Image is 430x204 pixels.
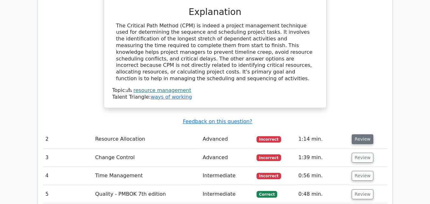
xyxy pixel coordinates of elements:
td: 3 [43,149,93,167]
td: Resource Allocation [93,130,200,148]
button: Review [352,134,373,144]
td: 2 [43,130,93,148]
td: 4 [43,167,93,185]
a: Feedback on this question? [183,118,252,124]
button: Review [352,189,373,199]
div: Topic: [112,87,318,94]
button: Review [352,153,373,163]
td: 5 [43,185,93,203]
div: Talent Triangle: [112,87,318,101]
a: ways of working [151,94,192,100]
td: 1:39 min. [296,149,349,167]
a: resource management [133,87,191,93]
td: Intermediate [200,185,254,203]
h3: Explanation [116,7,314,18]
span: Incorrect [257,136,281,143]
td: 0:56 min. [296,167,349,185]
td: Intermediate [200,167,254,185]
span: Incorrect [257,154,281,161]
td: Time Management [93,167,200,185]
td: Advanced [200,130,254,148]
td: Quality - PMBOK 7th edition [93,185,200,203]
td: 0:48 min. [296,185,349,203]
span: Correct [257,191,277,197]
button: Review [352,171,373,181]
div: The Critical Path Method (CPM) is indeed a project management technique used for determining the ... [116,23,314,82]
td: Advanced [200,149,254,167]
td: Change Control [93,149,200,167]
span: Incorrect [257,173,281,179]
td: 1:14 min. [296,130,349,148]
